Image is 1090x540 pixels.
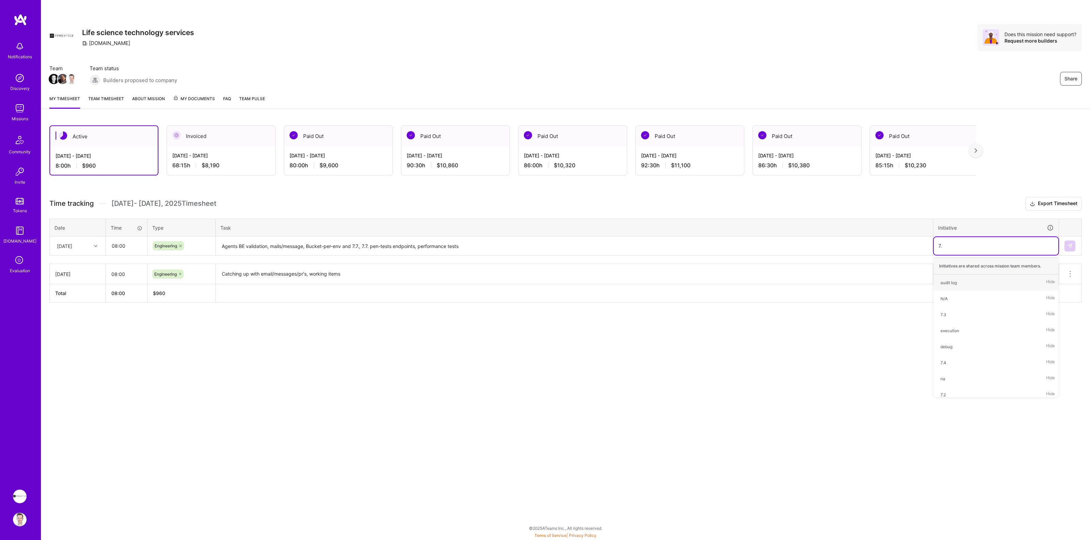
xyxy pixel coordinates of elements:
a: User Avatar [11,513,28,526]
i: icon Chevron [94,244,97,248]
img: Team Member Avatar [66,74,77,84]
div: Initiative [938,224,1054,232]
img: Active [59,132,67,140]
img: Team Member Avatar [49,74,59,84]
span: Time tracking [49,199,94,208]
img: teamwork [13,102,27,115]
span: | [534,533,596,538]
div: Notifications [8,53,32,60]
div: Tokens [13,207,27,214]
div: 80:00 h [290,162,387,169]
span: Hide [1046,358,1055,367]
img: Apprentice: Life science technology services [13,490,27,503]
span: Hide [1046,310,1055,319]
div: na [940,375,945,382]
div: [DATE] - [DATE] [290,152,387,159]
span: Builders proposed to company [103,77,177,84]
img: Submit [1067,243,1073,249]
span: $8,190 [202,162,219,169]
img: Paid Out [758,131,766,139]
div: Initiatives are shared across mission team members. [934,258,1058,275]
span: $10,230 [905,162,926,169]
div: Paid Out [518,126,627,146]
div: © 2025 ATeams Inc., All rights reserved. [41,520,1090,537]
img: Paid Out [875,131,884,139]
div: 7.4 [940,359,946,366]
div: [DATE] - [DATE] [641,152,738,159]
div: [DATE] - [DATE] [172,152,270,159]
div: 68:15 h [172,162,270,169]
img: Company Logo [49,24,74,48]
img: Avatar [983,29,999,46]
div: [DATE] - [DATE] [407,152,504,159]
a: Team Member Avatar [67,73,76,85]
div: Paid Out [401,126,510,146]
span: Hide [1046,326,1055,335]
textarea: Catching up with email/messages/pr's, working items [216,265,932,283]
div: N/A [940,295,948,302]
a: Privacy Policy [569,533,596,538]
div: 86:00 h [524,162,621,169]
img: bell [13,40,27,53]
span: $9,600 [320,162,338,169]
img: Invite [13,165,27,179]
div: 8:00 h [56,162,152,169]
img: User Avatar [13,513,27,526]
a: About Mission [132,95,165,109]
div: execution [940,327,959,334]
h3: Life science technology services [82,28,194,37]
div: [DATE] [55,271,100,278]
img: Paid Out [641,131,649,139]
div: [DATE] - [DATE] [875,152,973,159]
a: Team timesheet [88,95,124,109]
div: [DOMAIN_NAME] [82,40,130,47]
div: 92:30 h [641,162,738,169]
img: Community [12,132,28,148]
div: [DATE] [57,242,72,249]
div: Does this mission need support? [1005,31,1076,37]
div: 7.2 [940,391,946,398]
span: $10,380 [788,162,810,169]
a: Team Pulse [239,95,265,109]
a: My timesheet [49,95,80,109]
div: Time [111,224,142,231]
img: tokens [16,198,24,204]
span: Hide [1046,374,1055,383]
div: 86:30 h [758,162,856,169]
span: $960 [82,162,96,169]
button: Share [1060,72,1082,86]
div: Request more builders [1005,37,1076,44]
span: [DATE] - [DATE] , 2025 Timesheet [111,199,216,208]
a: Terms of Service [534,533,566,538]
th: 08:00 [106,284,147,303]
img: Builders proposed to company [90,75,100,86]
div: Paid Out [870,126,978,146]
div: Invite [15,179,25,186]
span: Team status [90,65,177,72]
span: Engineering [154,272,177,277]
div: Community [9,148,31,155]
button: Export Timesheet [1025,197,1082,211]
span: Share [1064,75,1077,82]
input: HH:MM [106,237,147,255]
div: [DOMAIN_NAME] [3,237,36,245]
a: Team Member Avatar [49,73,58,85]
span: Engineering [155,243,177,248]
span: Hide [1046,390,1055,399]
a: FAQ [223,95,231,109]
span: $ 960 [153,290,165,296]
th: Task [216,219,933,236]
a: My Documents [173,95,215,109]
span: Hide [1046,278,1055,287]
i: icon SelectionTeam [13,254,26,267]
th: Total [50,284,106,303]
img: right [975,148,977,153]
th: Date [50,219,106,236]
span: $10,860 [437,162,458,169]
img: discovery [13,71,27,85]
i: icon CompanyGray [82,41,88,46]
div: Invoiced [167,126,275,146]
textarea: Agents BE validation, mails/message, Bucket-per-env and 7.7., 7.7. pen-tests endpoints, performan... [216,237,932,255]
div: Evaluation [10,267,30,274]
span: Hide [1046,294,1055,303]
